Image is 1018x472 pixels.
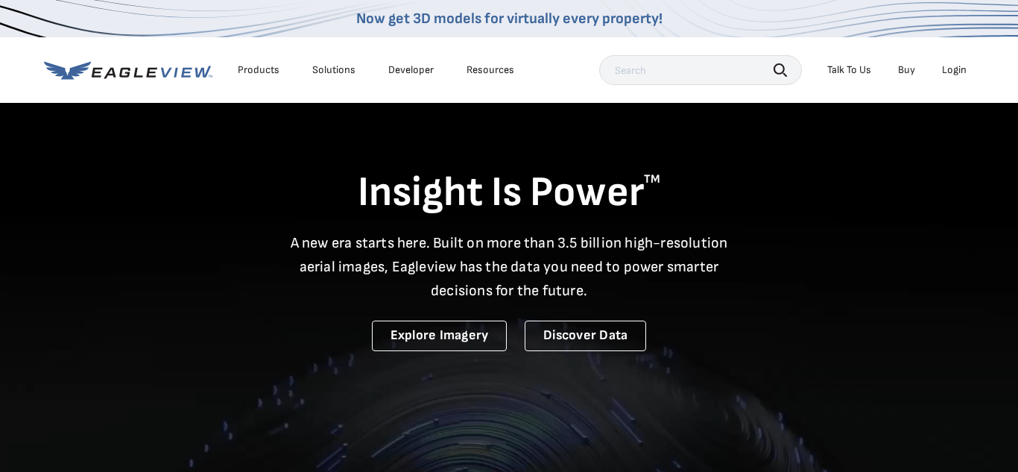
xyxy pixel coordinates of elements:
[942,63,967,77] div: Login
[525,321,646,351] a: Discover Data
[644,172,660,186] sup: TM
[356,10,663,28] a: Now get 3D models for virtually every property!
[312,63,355,77] div: Solutions
[467,63,514,77] div: Resources
[44,167,974,219] h1: Insight Is Power
[827,63,871,77] div: Talk To Us
[898,63,915,77] a: Buy
[281,231,737,303] p: A new era starts here. Built on more than 3.5 billion high-resolution aerial images, Eagleview ha...
[372,321,508,351] a: Explore Imagery
[238,63,279,77] div: Products
[388,63,434,77] a: Developer
[599,55,802,85] input: Search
